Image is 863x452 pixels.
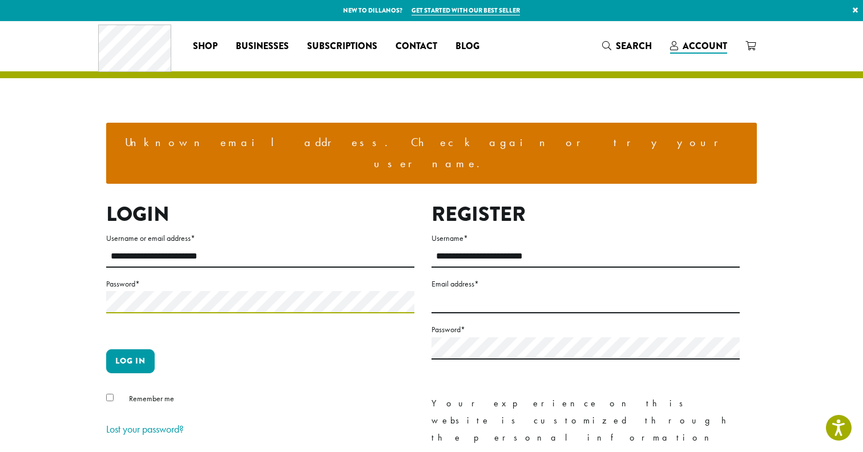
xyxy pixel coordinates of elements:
h2: Register [432,202,740,227]
span: Blog [455,39,479,54]
label: Password [432,322,740,337]
span: Shop [193,39,217,54]
label: Email address [432,277,740,291]
span: Account [683,39,727,53]
span: Businesses [236,39,289,54]
a: Lost your password? [106,422,184,435]
a: Get started with our best seller [412,6,520,15]
span: Search [616,39,652,53]
button: Log in [106,349,155,373]
span: Subscriptions [307,39,377,54]
span: Contact [396,39,437,54]
a: Search [593,37,661,55]
a: Shop [184,37,227,55]
label: Password [106,277,414,291]
span: Remember me [129,393,174,403]
label: Username or email address [106,231,414,245]
li: Unknown email address. Check again or try your username. [115,132,748,175]
h2: Login [106,202,414,227]
label: Username [432,231,740,245]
